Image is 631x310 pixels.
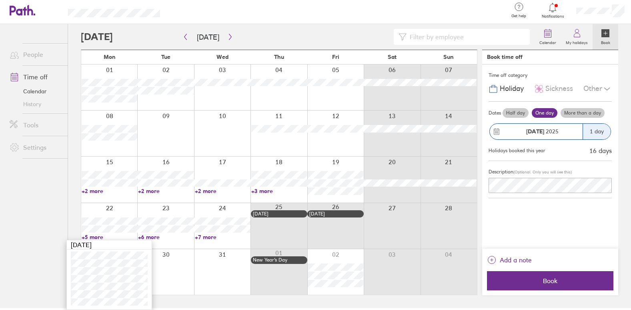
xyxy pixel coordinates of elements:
a: History [3,98,68,111]
a: +2 more [82,187,137,195]
span: Fri [332,54,339,60]
strong: [DATE] [526,128,544,135]
label: More than a day [561,108,605,118]
div: Book time off [487,54,523,60]
label: My holidays [561,38,593,45]
a: +3 more [251,187,307,195]
label: Book [596,38,615,45]
span: (Optional. Only you will see this) [513,169,572,175]
span: Holiday [500,85,524,93]
span: Sickness [545,85,573,93]
span: Get help [506,14,532,18]
a: +2 more [138,187,194,195]
a: Tools [3,117,68,133]
a: Calendar [535,24,561,50]
a: Calendar [3,85,68,98]
div: [DATE] [253,211,305,217]
span: Mon [104,54,116,60]
a: +6 more [138,234,194,241]
label: One day [532,108,557,118]
button: Book [487,271,613,290]
a: +7 more [195,234,250,241]
span: 2025 [526,128,559,135]
span: Tue [161,54,170,60]
span: Add a note [500,254,532,266]
div: 16 days [589,147,612,154]
span: Sat [388,54,397,60]
a: Notifications [540,2,566,19]
span: Thu [274,54,284,60]
span: Description [489,169,513,175]
span: Book [493,277,608,284]
button: Add a note [487,254,532,266]
a: +2 more [195,187,250,195]
div: 1 day [583,124,611,139]
a: Time off [3,69,68,85]
a: Book [593,24,618,50]
a: My holidays [561,24,593,50]
div: Time off category [489,69,612,81]
div: Holidays booked this year [489,148,545,153]
label: Calendar [535,38,561,45]
span: Sun [443,54,454,60]
a: Settings [3,139,68,155]
span: Wed [216,54,228,60]
a: People [3,46,68,62]
button: [DATE] [190,30,226,44]
div: [DATE] [309,211,362,217]
div: Other [583,81,612,97]
button: [DATE] 20251 day [489,119,612,144]
a: +5 more [82,234,137,241]
div: [DATE] [67,240,152,250]
span: Dates [489,110,501,116]
input: Filter by employee [407,29,525,44]
div: New Year’s Day [253,257,305,263]
span: Notifications [540,14,566,19]
label: Half day [503,108,529,118]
